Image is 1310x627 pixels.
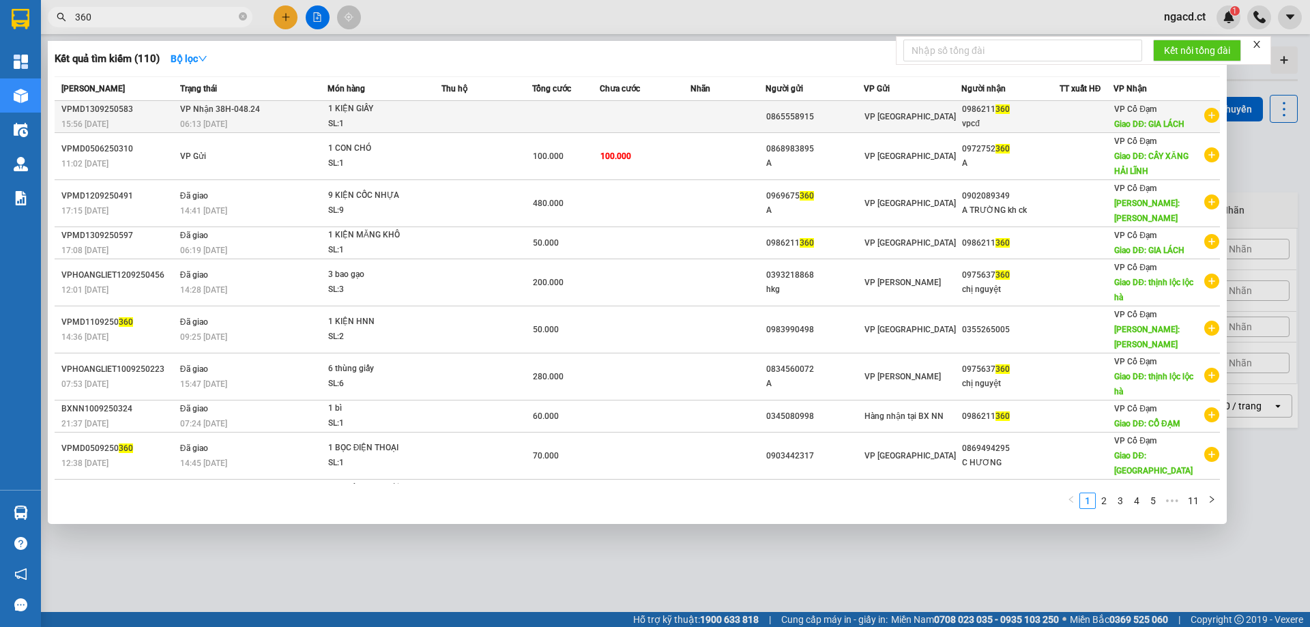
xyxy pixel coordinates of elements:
span: VP [PERSON_NAME] [864,372,941,381]
span: Đã giao [180,483,208,493]
span: 100.000 [533,151,564,161]
span: 50.000 [533,238,559,248]
a: 5 [1146,493,1161,508]
strong: Bộ lọc [171,53,207,64]
img: warehouse-icon [14,157,28,171]
div: 0986211 [962,409,1059,424]
span: 14:28 [DATE] [180,285,227,295]
span: VP Gửi [864,84,890,93]
span: 12:01 [DATE] [61,285,108,295]
span: Chưa cước [600,84,640,93]
span: 360 [800,191,814,201]
div: VPHOANGLIET1009250223 [61,362,176,377]
div: 0865558915 [766,110,863,124]
div: 0902089349 [962,189,1059,203]
span: close-circle [239,12,247,20]
div: 0834560072 [766,362,863,377]
span: 14:41 [DATE] [180,206,227,216]
span: Tổng cước [532,84,571,93]
span: Giao DĐ: thịnh lộc lộc hà [1114,372,1193,396]
span: Đã giao [180,443,208,453]
span: left [1067,495,1075,504]
div: 6 thùng giấy [328,362,431,377]
input: Tìm tên, số ĐT hoặc mã đơn [75,10,236,25]
div: 0986211 [962,236,1059,250]
div: 0972752 [962,142,1059,156]
span: VP Nhận [1113,84,1147,93]
li: 5 [1145,493,1161,509]
div: 1 bì [328,401,431,416]
div: A [766,377,863,391]
span: VP [GEOGRAPHIC_DATA] [864,238,956,248]
span: close [1252,40,1262,49]
span: 14:45 [DATE] [180,458,227,468]
div: SL: 9 [328,203,431,218]
span: close-circle [239,11,247,24]
span: VP Gửi [180,151,206,161]
span: VP Cổ Đạm [1114,310,1156,319]
span: ••• [1161,493,1183,509]
div: vpcđ [962,117,1059,131]
span: Giao DĐ: CÂY XĂNG HẢI LĨNH [1114,151,1188,176]
div: VPCD0609250432 [61,481,176,495]
span: 17:15 [DATE] [61,206,108,216]
span: Người nhận [961,84,1006,93]
span: VP [GEOGRAPHIC_DATA] [864,112,956,121]
img: warehouse-icon [14,89,28,103]
span: right [1208,495,1216,504]
div: 1 KIỆN MĂNG KHÔ [328,228,431,243]
span: 17:08 [DATE] [61,246,108,255]
span: 360 [119,317,133,327]
a: 1 [1080,493,1095,508]
li: 3 [1112,493,1129,509]
span: 11:02 [DATE] [61,159,108,169]
span: plus-circle [1204,368,1219,383]
span: 360 [119,443,133,453]
span: 360 [995,364,1010,374]
div: 0903442317 [766,449,863,463]
span: Người gửi [766,84,803,93]
span: 100.000 [600,151,631,161]
li: 2 [1096,493,1112,509]
div: 1 BỌC ĐIỆN THOẠI [328,441,431,456]
span: VP Cổ Đạm [864,483,907,493]
div: SL: 1 [328,456,431,471]
div: 0975637 [962,362,1059,377]
span: 360 [800,238,814,248]
span: VP [GEOGRAPHIC_DATA] [864,325,956,334]
span: 70.000 [533,451,559,461]
div: C HƯƠNG [962,456,1059,470]
div: A [962,156,1059,171]
span: plus-circle [1204,447,1219,462]
li: Previous Page [1063,493,1079,509]
span: 50.000 [533,325,559,334]
span: 15:47 [DATE] [180,379,227,389]
div: VPMD0506250310 [61,142,176,156]
span: 14:36 [DATE] [61,332,108,342]
div: BXNN1009250324 [61,402,176,416]
div: SL: 2 [328,330,431,345]
div: VPMD1309250597 [61,229,176,243]
span: Giao DĐ: [GEOGRAPHIC_DATA] [1114,451,1193,476]
span: Đã giao [180,364,208,374]
span: 480.000 [533,199,564,208]
span: 07:24 [DATE] [180,419,227,428]
span: Hàng nhận tại BX NN [1114,483,1193,493]
div: VPHOANGLIET1209250456 [61,268,176,282]
div: SL: 6 [328,377,431,392]
li: Next Page [1204,493,1220,509]
img: solution-icon [14,191,28,205]
img: logo-vxr [12,9,29,29]
span: plus-circle [1204,194,1219,209]
span: Giao DĐ: thịnh lộc lộc hà [1114,278,1193,302]
div: SL: 1 [328,243,431,258]
li: 4 [1129,493,1145,509]
div: A [766,203,863,218]
span: search [57,12,66,22]
span: question-circle [14,537,27,550]
button: Kết nối tổng đài [1153,40,1241,61]
span: 21:37 [DATE] [61,419,108,428]
span: VP [GEOGRAPHIC_DATA] [864,151,956,161]
div: chị nguyệt [962,377,1059,391]
span: plus-circle [1204,234,1219,249]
